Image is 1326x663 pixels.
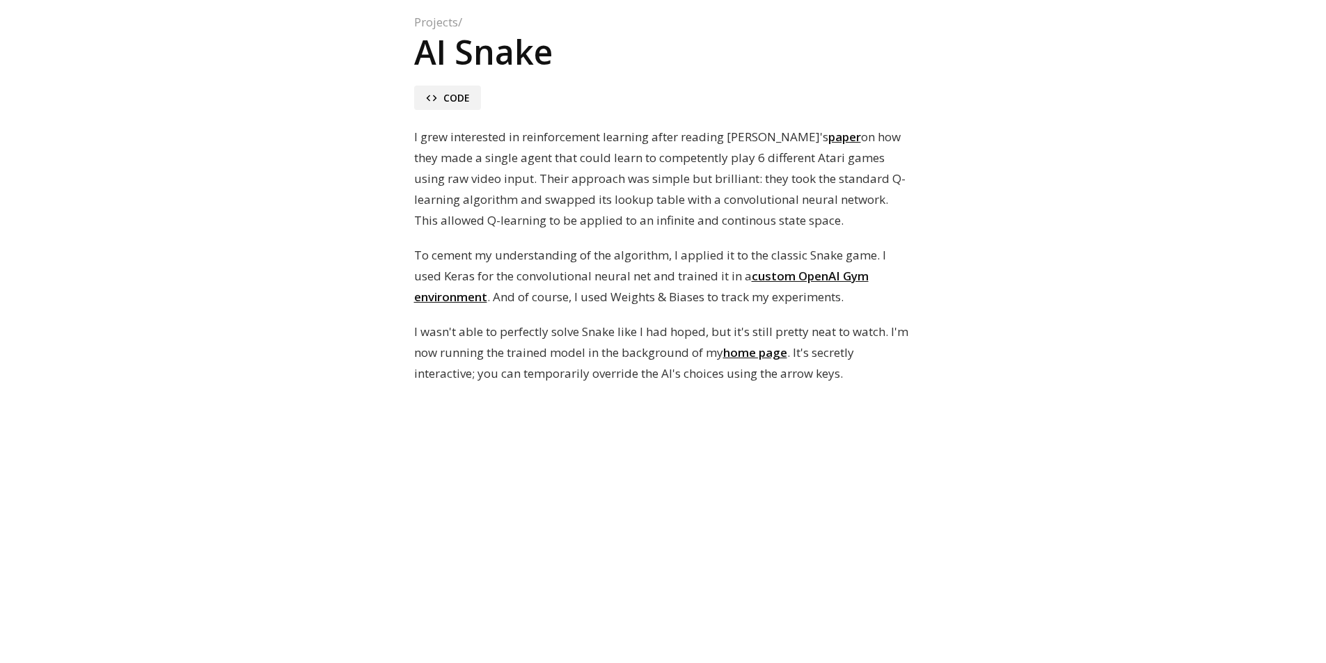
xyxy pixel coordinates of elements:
span: code [425,92,438,104]
a: home page [723,344,787,360]
a: paper [828,129,861,145]
h1: AI Snake [414,29,913,74]
p: I wasn't able to perfectly solve Snake like I had hoped, but it's still pretty neat to watch. I'm... [414,321,913,384]
nav: / [414,15,913,29]
p: To cement my understanding of the algorithm, I applied it to the classic Snake game. I used Keras... [414,245,913,307]
a: Projects [414,15,458,29]
span: Code [443,91,470,104]
p: I grew interested in reinforcement learning after reading [PERSON_NAME]'s on how they made a sing... [414,127,913,231]
a: codeCode [414,86,481,110]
